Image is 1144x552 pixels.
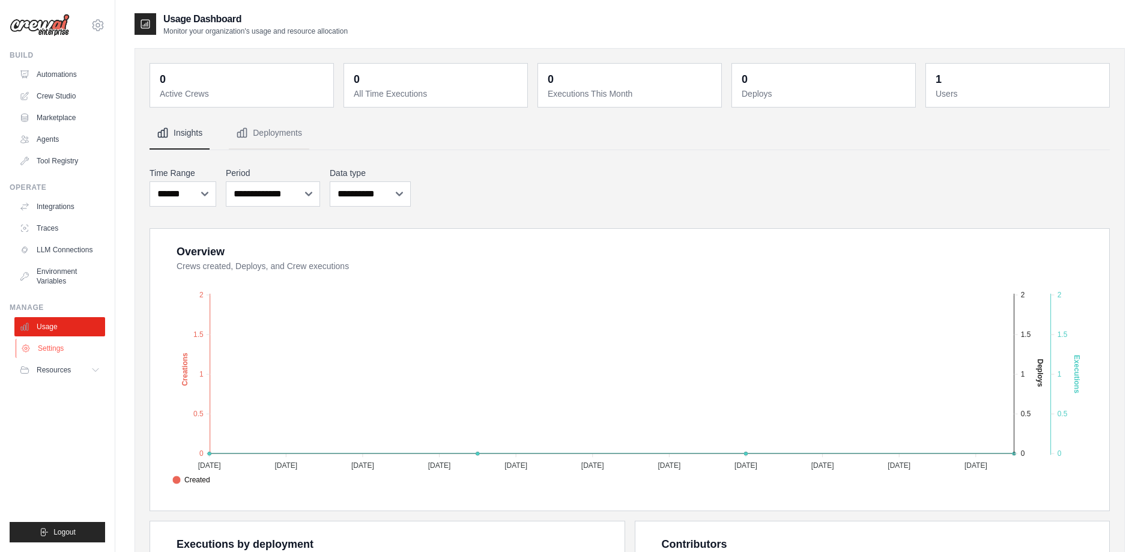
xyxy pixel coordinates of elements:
label: Time Range [150,167,216,179]
text: Creations [181,353,189,386]
a: Tool Registry [14,151,105,171]
a: Usage [14,317,105,336]
tspan: 1.5 [1021,330,1031,339]
tspan: [DATE] [888,461,910,470]
span: Resources [37,365,71,375]
div: 0 [160,71,166,88]
a: Agents [14,130,105,149]
dt: All Time Executions [354,88,520,100]
a: Automations [14,65,105,84]
tspan: 1.5 [193,330,204,339]
tspan: 0.5 [1058,410,1068,418]
div: Operate [10,183,105,192]
div: Manage [10,303,105,312]
button: Resources [14,360,105,380]
a: LLM Connections [14,240,105,259]
a: Integrations [14,197,105,216]
dt: Users [936,88,1102,100]
img: Logo [10,14,70,37]
div: 0 [742,71,748,88]
div: 1 [936,71,942,88]
tspan: [DATE] [811,461,834,470]
a: Settings [16,339,106,358]
tspan: [DATE] [734,461,757,470]
text: Deploys [1036,359,1044,387]
button: Logout [10,522,105,542]
tspan: [DATE] [198,461,221,470]
dt: Active Crews [160,88,326,100]
dt: Executions This Month [548,88,714,100]
tspan: 0 [1021,449,1025,458]
a: Marketplace [14,108,105,127]
dt: Crews created, Deploys, and Crew executions [177,260,1095,272]
tspan: 0.5 [1021,410,1031,418]
tspan: 0 [1058,449,1062,458]
dt: Deploys [742,88,908,100]
span: Created [172,475,210,485]
button: Insights [150,117,210,150]
tspan: [DATE] [504,461,527,470]
a: Environment Variables [14,262,105,291]
tspan: 0.5 [193,410,204,418]
p: Monitor your organization's usage and resource allocation [163,26,348,36]
tspan: 1 [1058,370,1062,378]
tspan: 1 [1021,370,1025,378]
label: Period [226,167,320,179]
tspan: 1.5 [1058,330,1068,339]
span: Logout [53,527,76,537]
div: Overview [177,243,225,260]
tspan: [DATE] [658,461,680,470]
label: Data type [330,167,411,179]
a: Traces [14,219,105,238]
div: 0 [548,71,554,88]
tspan: [DATE] [581,461,604,470]
tspan: 2 [1021,291,1025,299]
text: Executions [1073,355,1081,393]
nav: Tabs [150,117,1110,150]
tspan: [DATE] [274,461,297,470]
div: 0 [354,71,360,88]
tspan: [DATE] [351,461,374,470]
tspan: 1 [199,370,204,378]
a: Crew Studio [14,86,105,106]
tspan: [DATE] [428,461,451,470]
div: Build [10,50,105,60]
button: Deployments [229,117,309,150]
tspan: 2 [1058,291,1062,299]
h2: Usage Dashboard [163,12,348,26]
tspan: [DATE] [964,461,987,470]
tspan: 2 [199,291,204,299]
tspan: 0 [199,449,204,458]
